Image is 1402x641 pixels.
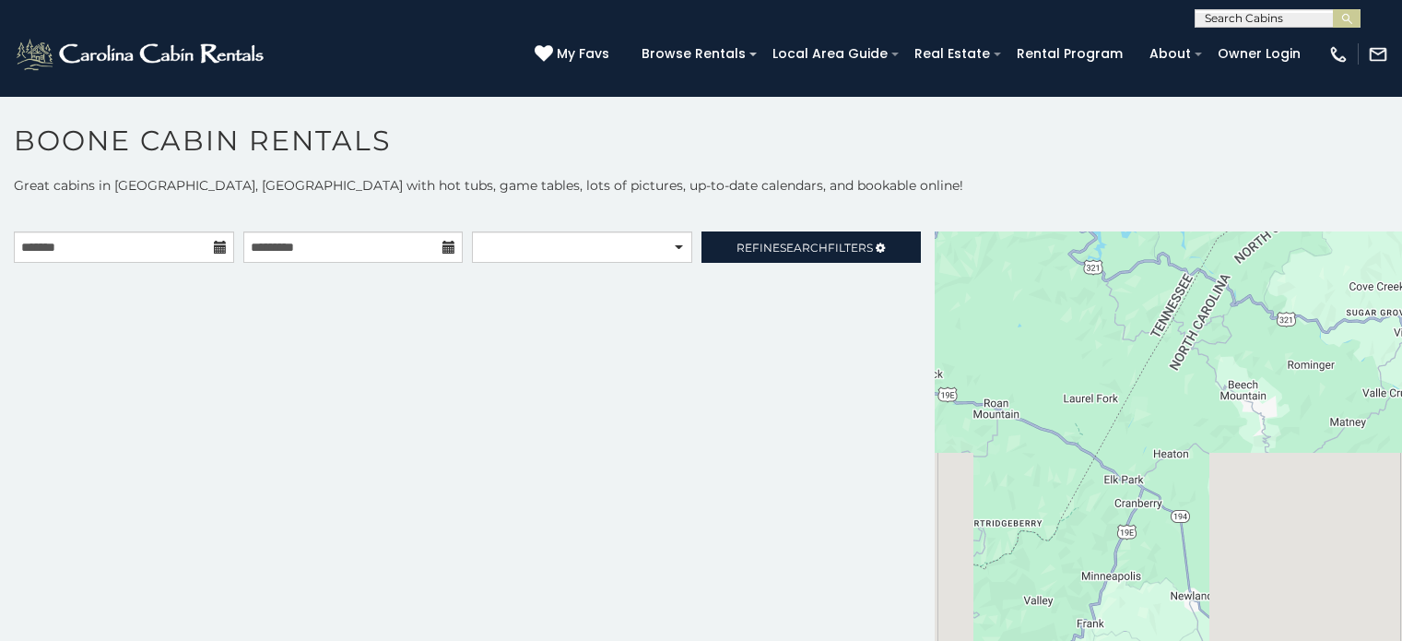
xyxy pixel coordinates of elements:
img: mail-regular-white.png [1368,44,1388,65]
a: RefineSearchFilters [701,231,922,263]
a: Rental Program [1007,40,1132,68]
img: White-1-2.png [14,36,269,73]
a: Browse Rentals [632,40,755,68]
span: Refine Filters [736,241,873,255]
img: phone-regular-white.png [1328,44,1349,65]
a: Local Area Guide [763,40,897,68]
span: Search [780,241,828,255]
a: My Favs [535,44,614,65]
span: My Favs [557,44,609,64]
a: Real Estate [905,40,999,68]
a: About [1140,40,1200,68]
a: Owner Login [1208,40,1310,68]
